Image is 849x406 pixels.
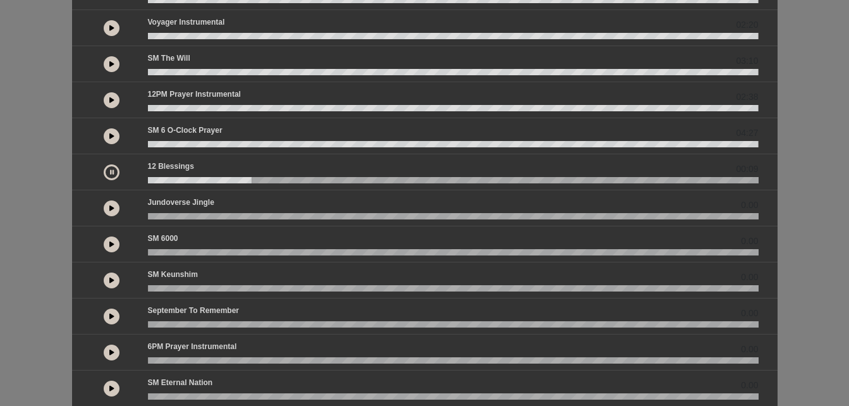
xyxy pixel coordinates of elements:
[148,269,198,280] p: SM Keunshim
[741,271,758,284] span: 0.00
[148,16,225,28] p: Voyager Instrumental
[148,377,213,388] p: SM Eternal Nation
[148,341,237,352] p: 6PM Prayer Instrumental
[148,161,194,172] p: 12 Blessings
[741,307,758,320] span: 0.00
[736,90,758,104] span: 02:38
[148,305,240,316] p: September to Remember
[148,125,223,136] p: SM 6 o-clock prayer
[741,343,758,356] span: 0.00
[741,199,758,212] span: 0.00
[741,379,758,392] span: 0.00
[736,163,758,176] span: 00:09
[148,89,241,100] p: 12PM Prayer Instrumental
[736,18,758,32] span: 02:20
[148,52,190,64] p: SM The Will
[741,235,758,248] span: 0.00
[148,233,178,244] p: SM 6000
[736,54,758,68] span: 03:10
[736,126,758,140] span: 04:27
[148,197,214,208] p: Jundoverse Jingle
